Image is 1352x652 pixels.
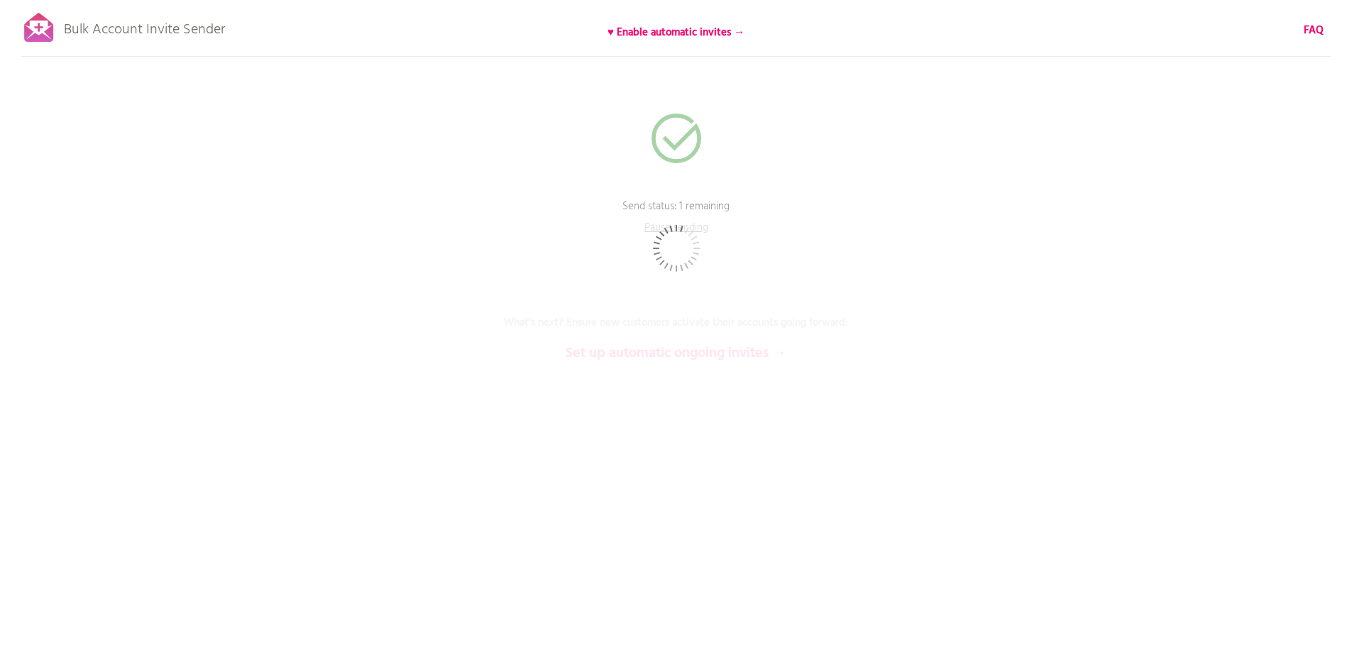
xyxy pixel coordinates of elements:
[566,342,786,365] b: Set up automatic ongoing invites →
[608,24,744,41] b: ♥ Enable automatic invites →
[463,199,889,234] p: Send status: 1 remaining
[1304,23,1324,38] a: FAQ
[64,9,225,44] p: Bulk Account Invite Sender
[634,220,719,241] p: Pause sending
[504,314,848,331] b: What's next? Ensure new customers activate their accounts going forward:
[1304,22,1324,39] b: FAQ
